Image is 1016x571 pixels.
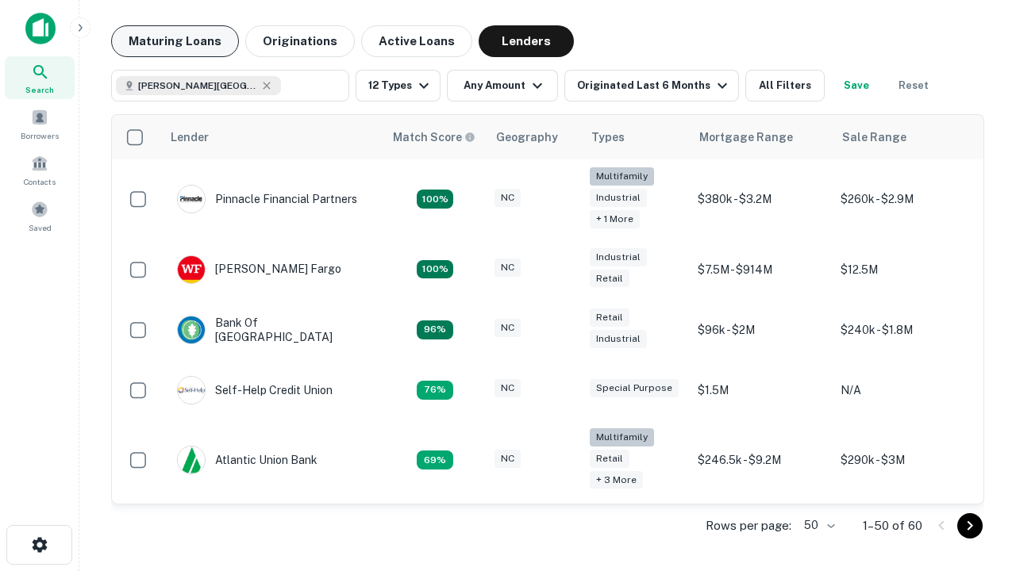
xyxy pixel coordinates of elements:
[833,159,976,240] td: $260k - $2.9M
[495,259,521,277] div: NC
[417,450,453,469] div: Matching Properties: 10, hasApolloMatch: undefined
[21,129,59,142] span: Borrowers
[699,128,793,147] div: Mortgage Range
[177,376,333,404] div: Self-help Credit Union
[590,379,679,397] div: Special Purpose
[111,25,239,57] button: Maturing Loans
[178,316,205,343] img: picture
[177,185,357,213] div: Pinnacle Financial Partners
[590,450,629,468] div: Retail
[590,330,647,348] div: Industrial
[495,379,521,397] div: NC
[5,102,75,145] a: Borrowers
[495,189,521,207] div: NC
[590,248,647,266] div: Industrial
[937,393,1016,469] iframe: Chat Widget
[356,70,441,102] button: 12 Types
[24,175,56,188] span: Contacts
[591,128,625,147] div: Types
[833,240,976,300] td: $12.5M
[833,360,976,420] td: N/A
[5,148,75,191] a: Contacts
[690,115,833,159] th: Mortgage Range
[447,70,558,102] button: Any Amount
[842,128,906,147] div: Sale Range
[590,471,643,489] div: + 3 more
[690,300,833,360] td: $96k - $2M
[745,70,825,102] button: All Filters
[590,210,640,228] div: + 1 more
[29,221,52,234] span: Saved
[495,450,521,468] div: NC
[25,13,56,44] img: capitalize-icon.png
[178,377,205,404] img: picture
[487,115,582,159] th: Geography
[831,70,882,102] button: Save your search to get updates of matches that match your search criteria.
[361,25,472,57] button: Active Loans
[582,115,690,159] th: Types
[833,420,976,500] td: $290k - $3M
[177,316,368,344] div: Bank Of [GEOGRAPHIC_DATA]
[590,189,647,207] div: Industrial
[138,79,257,93] span: [PERSON_NAME][GEOGRAPHIC_DATA], [GEOGRAPHIC_DATA]
[393,128,475,146] div: Capitalize uses an advanced AI algorithm to match your search with the best lender. The match sco...
[417,190,453,209] div: Matching Properties: 26, hasApolloMatch: undefined
[690,420,833,500] td: $246.5k - $9.2M
[833,300,976,360] td: $240k - $1.8M
[888,70,939,102] button: Reset
[245,25,355,57] button: Originations
[863,516,922,535] p: 1–50 of 60
[590,308,629,327] div: Retail
[178,256,205,283] img: picture
[383,115,487,159] th: Capitalize uses an advanced AI algorithm to match your search with the best lender. The match sco...
[178,186,205,213] img: picture
[417,320,453,339] div: Matching Properties: 14, hasApolloMatch: undefined
[161,115,383,159] th: Lender
[25,83,54,96] span: Search
[5,194,75,237] a: Saved
[5,56,75,99] a: Search
[564,70,739,102] button: Originated Last 6 Months
[496,128,558,147] div: Geography
[798,514,837,537] div: 50
[577,76,732,95] div: Originated Last 6 Months
[690,240,833,300] td: $7.5M - $914M
[590,270,629,288] div: Retail
[178,446,205,473] img: picture
[171,128,209,147] div: Lender
[690,360,833,420] td: $1.5M
[417,260,453,279] div: Matching Properties: 15, hasApolloMatch: undefined
[833,115,976,159] th: Sale Range
[690,159,833,240] td: $380k - $3.2M
[177,446,317,474] div: Atlantic Union Bank
[590,167,654,186] div: Multifamily
[706,516,791,535] p: Rows per page:
[177,255,341,284] div: [PERSON_NAME] Fargo
[495,319,521,337] div: NC
[479,25,574,57] button: Lenders
[590,428,654,446] div: Multifamily
[393,128,472,146] h6: Match Score
[417,381,453,400] div: Matching Properties: 11, hasApolloMatch: undefined
[957,513,983,538] button: Go to next page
